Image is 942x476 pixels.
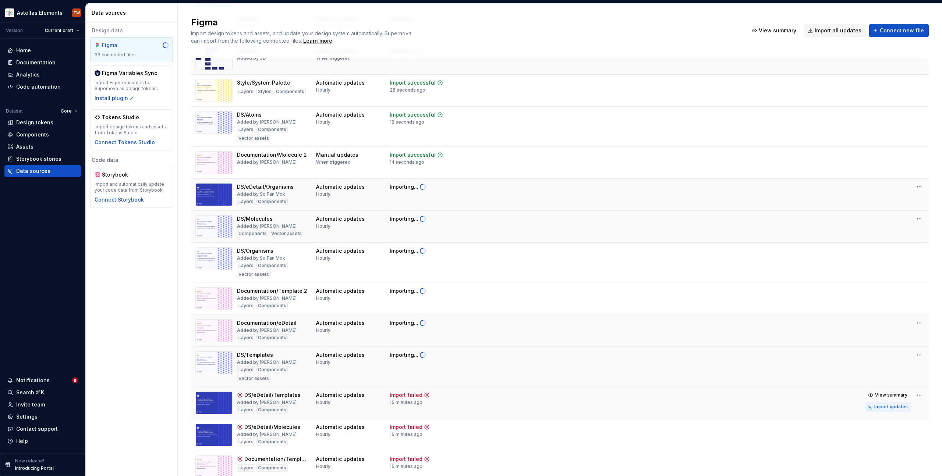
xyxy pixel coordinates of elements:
[390,399,422,405] div: 15 minutes ago
[244,455,307,463] div: Documentation/Template 3
[72,377,78,383] span: 9
[256,334,288,341] div: Components
[92,9,174,17] div: Data sources
[15,465,54,471] p: Introducing Portal
[90,167,173,208] a: StorybookImport and automatically update your code data from Storybook.Connect Storybook
[42,25,82,36] button: Current draft
[390,183,418,191] div: Importing...
[256,438,288,445] div: Components
[90,27,173,34] div: Design data
[390,151,436,159] div: Import successful
[237,88,255,95] div: Layers
[4,69,81,81] a: Analytics
[316,287,365,295] div: Automatic updates
[237,375,270,382] div: Vector assets
[16,47,31,54] div: Home
[4,399,81,411] a: Invite team
[875,392,907,398] span: View summary
[1,5,84,21] button: Astellas ElementsTW
[869,24,929,37] button: Connect new file
[390,287,418,295] div: Importing...
[237,247,273,255] div: DS/Organisms
[5,8,14,17] img: b2369ad3-f38c-46c1-b2a2-f2452fdbdcd2.png
[237,159,297,165] div: Added by [PERSON_NAME]
[16,413,38,420] div: Settings
[390,391,422,399] div: Import failed
[316,79,365,86] div: Automatic updates
[316,431,330,437] div: Hourly
[316,215,365,223] div: Automatic updates
[45,28,73,33] span: Current draft
[244,391,301,399] div: DS/eDetail/Templates
[237,464,255,472] div: Layers
[390,247,418,255] div: Importing...
[256,464,288,472] div: Components
[6,28,23,33] div: Version
[95,124,169,136] div: Import design tokens and assets from Tokens Studio
[16,119,53,126] div: Design tokens
[390,111,436,118] div: Import successful
[256,302,288,309] div: Components
[4,387,81,398] button: Search ⌘K
[316,255,330,261] div: Hourly
[15,458,44,464] p: New release!
[6,108,23,114] div: Dataset
[16,155,61,163] div: Storybook stories
[4,129,81,141] a: Components
[16,437,28,445] div: Help
[16,389,44,396] div: Search ⌘K
[90,156,173,164] div: Code data
[102,70,157,77] div: Figma Variables Sync
[4,45,81,56] a: Home
[4,117,81,128] a: Design tokens
[95,80,169,92] div: Import Figma variables to Supernova as design tokens.
[16,377,50,384] div: Notifications
[4,141,81,153] a: Assets
[4,435,81,447] button: Help
[316,151,358,159] div: Manual updates
[316,55,351,61] div: When triggered
[303,37,332,45] a: Learn more
[316,399,330,405] div: Hourly
[73,10,80,16] div: TW
[102,171,137,178] div: Storybook
[256,262,288,269] div: Components
[90,65,173,106] a: Figma Variables SyncImport Figma variables to Supernova as design tokens.Install plugin
[390,87,425,93] div: 28 seconds ago
[90,109,173,150] a: Tokens StudioImport design tokens and assets from Tokens StudioConnect Tokens Studio
[316,455,365,463] div: Automatic updates
[316,319,365,327] div: Automatic updates
[237,223,297,229] div: Added by [PERSON_NAME]
[237,135,270,142] div: Vector assets
[237,327,297,333] div: Added by [PERSON_NAME]
[316,295,330,301] div: Hourly
[95,196,144,203] button: Connect Storybook
[237,215,273,223] div: DS/Molecules
[316,87,330,93] div: Hourly
[16,167,50,175] div: Data sources
[316,119,330,125] div: Hourly
[316,223,330,229] div: Hourly
[95,139,155,146] button: Connect Tokens Studio
[390,423,422,431] div: Import failed
[237,319,297,327] div: Documentation/eDetail
[302,38,333,44] span: .
[256,126,288,133] div: Components
[16,401,45,408] div: Invite team
[804,24,866,37] button: Import all updates
[237,55,266,61] div: Added by SD
[237,151,307,159] div: Documentation/Molecule 2
[237,399,297,405] div: Added by [PERSON_NAME]
[16,71,40,78] div: Analytics
[237,359,297,365] div: Added by [PERSON_NAME]
[16,131,49,138] div: Components
[57,106,81,116] button: Core
[390,351,418,359] div: Importing...
[316,359,330,365] div: Hourly
[316,247,365,255] div: Automatic updates
[61,108,72,114] span: Core
[237,366,255,373] div: Layers
[237,271,270,278] div: Vector assets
